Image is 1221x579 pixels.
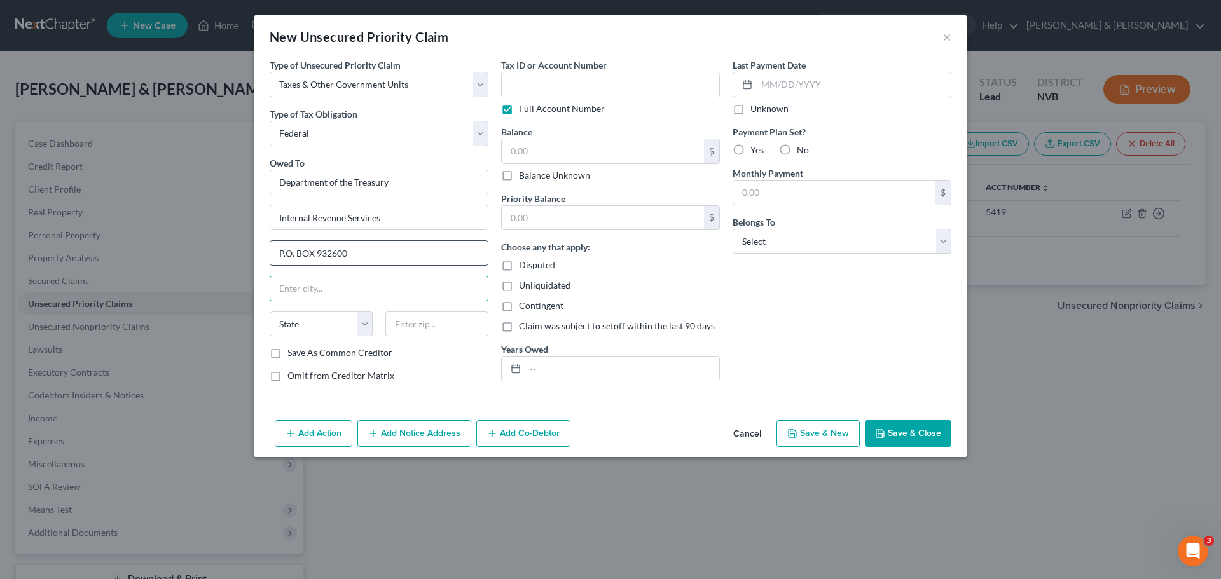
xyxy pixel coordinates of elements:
[270,158,305,168] span: Owed To
[501,240,590,254] label: Choose any that apply:
[942,29,951,44] button: ×
[501,72,720,97] input: --
[750,144,764,155] span: Yes
[704,139,719,163] div: $
[733,217,775,228] span: Belongs To
[1178,536,1208,566] iframe: Intercom live chat
[519,300,563,311] span: Contingent
[519,102,605,115] label: Full Account Number
[270,170,488,195] input: Search creditor by name...
[797,144,809,155] span: No
[270,60,401,71] span: Type of Unsecured Priority Claim
[733,167,803,180] label: Monthly Payment
[287,346,392,359] label: Save As Common Creditor
[776,420,860,447] button: Save & New
[865,420,951,447] button: Save & Close
[357,420,471,447] button: Add Notice Address
[287,370,394,381] span: Omit from Creditor Matrix
[723,421,771,447] button: Cancel
[519,169,590,182] label: Balance Unknown
[501,343,548,356] label: Years Owed
[270,276,488,301] input: Enter city...
[275,420,352,447] button: Add Action
[502,139,704,163] input: 0.00
[519,259,555,270] span: Disputed
[270,28,448,46] div: New Unsecured Priority Claim
[525,357,719,381] input: --
[733,181,935,205] input: 0.00
[270,205,488,229] input: Enter address...
[270,241,488,265] input: Apt, Suite, etc...
[385,311,488,337] input: Enter zip...
[519,320,715,331] span: Claim was subject to setoff within the last 90 days
[704,206,719,230] div: $
[501,58,607,72] label: Tax ID or Account Number
[501,192,565,205] label: Priority Balance
[502,206,704,230] input: 0.00
[935,181,951,205] div: $
[476,420,570,447] button: Add Co-Debtor
[519,280,570,290] span: Unliquidated
[733,58,806,72] label: Last Payment Date
[270,109,357,119] span: Type of Tax Obligation
[757,72,951,97] input: MM/DD/YYYY
[1204,536,1214,546] span: 3
[750,102,789,115] label: Unknown
[501,125,532,139] label: Balance
[733,125,951,139] label: Payment Plan Set?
